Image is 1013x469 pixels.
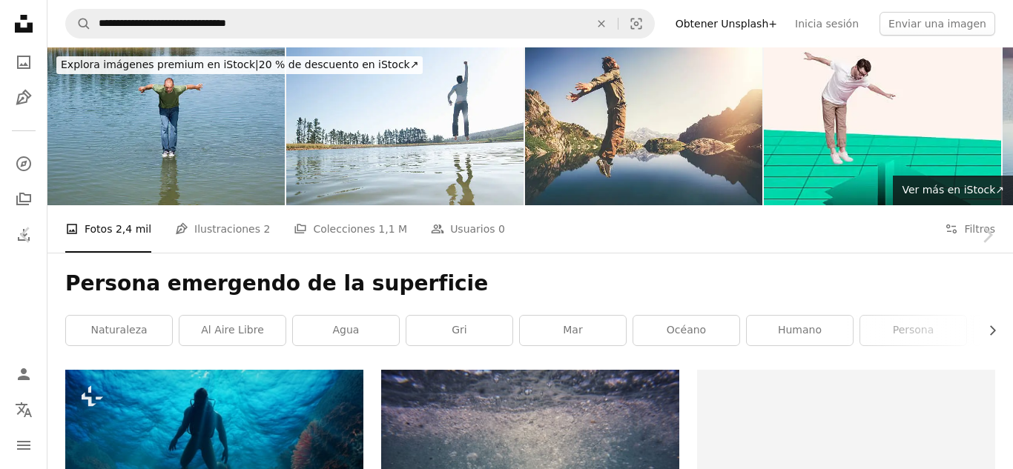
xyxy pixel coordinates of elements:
a: al aire libre [179,316,286,345]
img: Hombre salto de agua [286,47,524,205]
a: Fotos [9,47,39,77]
a: Inicia sesión [786,12,868,36]
img: Imagen vertical del collage de la obra de arte del hombre impresionado de pie sobre el agujero de... [764,47,1001,205]
a: Colecciones 1,1 M [294,205,407,253]
button: Enviar una imagen [880,12,995,36]
a: Explora imágenes premium en iStock|20 % de descuento en iStock↗ [47,47,432,83]
a: Iniciar sesión / Registrarse [9,359,39,389]
a: Un buceador explora bajo la superficie del océano. [65,447,363,460]
a: Siguiente [961,164,1013,306]
span: 1,1 M [378,221,407,237]
img: Happy Man Volando levitación saltando lago y montañas Lifestyle Travel [525,47,762,205]
img: Hombre parado en el agua sobre a jump [47,47,285,205]
a: Ver más en iStock↗ [893,176,1013,205]
a: océano [633,316,739,345]
button: desplazar lista a la derecha [979,316,995,345]
button: Borrar [585,10,618,38]
a: Usuarios 0 [431,205,505,253]
button: Búsqueda visual [618,10,654,38]
button: Menú [9,430,39,460]
a: Obtener Unsplash+ [667,12,786,36]
a: naturaleza [66,316,172,345]
span: Ver más en iStock ↗ [902,184,1004,196]
span: 2 [263,221,270,237]
a: mar [520,316,626,345]
h1: Persona emergendo de la superficie [65,270,995,297]
a: Explorar [9,149,39,179]
span: 0 [498,221,505,237]
a: Ilustraciones 2 [175,205,270,253]
span: 20 % de descuento en iStock ↗ [61,59,418,70]
form: Encuentra imágenes en todo el sitio [65,9,655,39]
button: Idioma [9,395,39,425]
a: persona [860,316,966,345]
a: gri [406,316,512,345]
a: Ilustraciones [9,83,39,113]
button: Filtros [945,205,995,253]
button: Buscar en Unsplash [66,10,91,38]
a: Agua [293,316,399,345]
span: Explora imágenes premium en iStock | [61,59,259,70]
a: Humano [747,316,853,345]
